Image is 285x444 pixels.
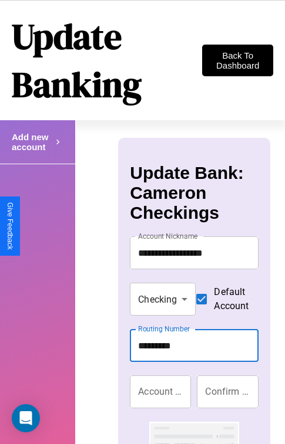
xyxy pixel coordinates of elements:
div: Open Intercom Messenger [12,404,40,432]
h1: Update Banking [12,12,202,109]
h3: Update Bank: Cameron Checkings [130,163,258,223]
button: Back To Dashboard [202,45,273,76]
label: Routing Number [138,324,190,334]
span: Default Account [214,285,249,313]
h4: Add new account [12,132,53,152]
label: Account Nickname [138,231,198,241]
div: Checking [130,283,196,316]
div: Give Feedback [6,202,14,250]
